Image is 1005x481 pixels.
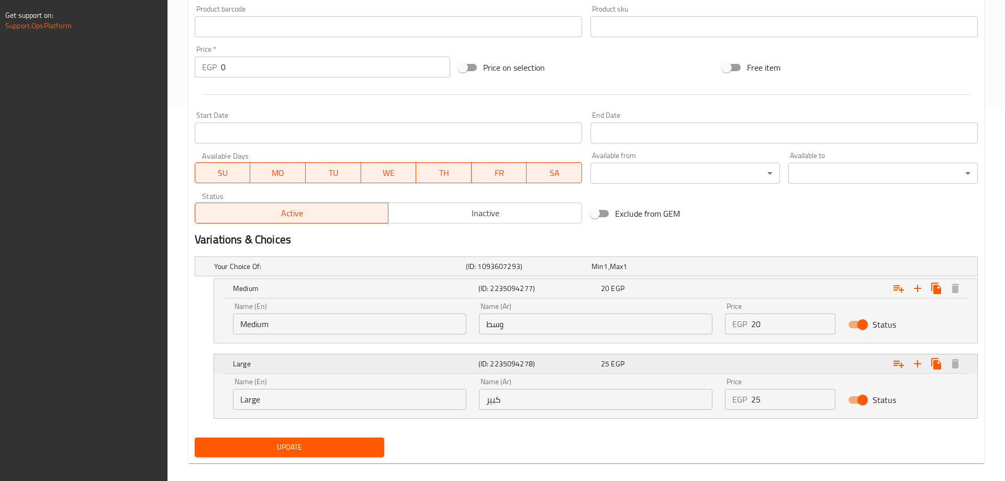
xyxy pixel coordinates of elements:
[233,359,474,369] h5: Large
[5,19,72,32] a: Support.OpsPlatform
[611,282,624,295] span: EGP
[601,282,609,295] span: 20
[615,207,680,220] span: Exclude from GEM
[472,162,527,183] button: FR
[202,61,217,73] p: EGP
[416,162,472,183] button: TH
[393,206,577,221] span: Inactive
[604,260,608,273] span: 1
[233,283,474,294] h5: Medium
[610,260,623,273] span: Max
[889,279,908,298] button: Add choice group
[601,357,609,371] span: 25
[195,438,384,457] button: Update
[365,165,412,181] span: WE
[233,389,466,410] input: Enter name En
[531,165,578,181] span: SA
[527,162,582,183] button: SA
[254,165,301,181] span: MO
[611,357,624,371] span: EGP
[483,61,545,74] span: Price on selection
[5,8,53,22] span: Get support on:
[751,389,835,410] input: Please enter price
[199,206,384,221] span: Active
[788,163,978,184] div: ​
[479,314,712,334] input: Enter name Ar
[250,162,306,183] button: MO
[214,261,462,272] h5: Your Choice Of:
[927,279,946,298] button: Clone new choice
[476,165,523,181] span: FR
[221,57,450,77] input: Please enter price
[908,354,927,373] button: Add new choice
[310,165,357,181] span: TU
[361,162,417,183] button: WE
[889,354,908,373] button: Add choice group
[195,257,977,276] div: Expand
[751,314,835,334] input: Please enter price
[927,354,946,373] button: Clone new choice
[479,389,712,410] input: Enter name Ar
[195,232,978,248] h2: Variations & Choices
[591,260,604,273] span: Min
[233,314,466,334] input: Enter name En
[214,279,977,298] div: Expand
[195,162,250,183] button: SU
[214,354,977,373] div: Expand
[420,165,467,181] span: TH
[203,441,376,454] span: Update
[946,279,965,298] button: Delete Medium
[199,165,246,181] span: SU
[590,163,780,184] div: ​
[873,318,896,331] span: Status
[747,61,780,74] span: Free item
[908,279,927,298] button: Add new choice
[306,162,361,183] button: TU
[946,354,965,373] button: Delete Large
[195,16,582,37] input: Please enter product barcode
[590,16,978,37] input: Please enter product sku
[732,393,747,406] p: EGP
[591,261,713,272] div: ,
[388,203,582,223] button: Inactive
[732,318,747,330] p: EGP
[478,283,597,294] h5: (ID: 2235094277)
[195,203,388,223] button: Active
[623,260,627,273] span: 1
[466,261,587,272] h5: (ID: 1093607293)
[873,394,896,406] span: Status
[478,359,597,369] h5: (ID: 2235094278)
